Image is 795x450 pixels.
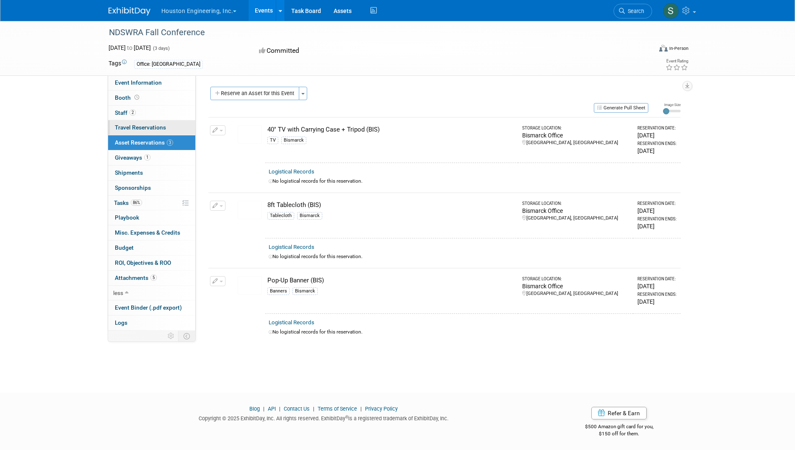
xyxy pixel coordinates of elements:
div: 8ft Tablecloth (BIS) [267,201,515,209]
div: Storage Location: [522,276,630,282]
span: ROI, Objectives & ROO [115,259,171,266]
div: 40" TV with Carrying Case + Tripod (BIS) [267,125,515,134]
span: to [126,44,134,51]
span: 1 [144,154,150,160]
div: [DATE] [637,282,677,290]
span: Search [625,8,644,14]
a: Logistical Records [269,319,314,326]
a: Budget [108,241,195,255]
div: Copyright © 2025 ExhibitDay, Inc. All rights reserved. ExhibitDay is a registered trademark of Ex... [109,413,539,422]
img: View Images [238,201,262,219]
a: Contact Us [284,406,310,412]
div: In-Person [669,45,689,52]
a: Refer & Earn [591,407,647,419]
span: Booth not reserved yet [133,94,141,101]
div: Committed [256,44,442,58]
a: Playbook [108,210,195,225]
div: Reservation Ends: [637,216,677,222]
div: Bismarck Office [522,282,630,290]
div: Banners [267,287,290,295]
div: Bismarck Office [522,207,630,215]
div: Bismarck Office [522,131,630,140]
sup: ® [345,415,348,419]
a: less [108,286,195,300]
td: Toggle Event Tabs [178,331,195,341]
div: Reservation Date: [637,125,677,131]
span: Misc. Expenses & Credits [115,229,180,236]
div: Image Size [663,102,681,107]
a: Attachments5 [108,271,195,285]
span: Asset Reservations [115,139,173,146]
td: Personalize Event Tab Strip [164,331,179,341]
div: Reservation Date: [637,201,677,207]
a: Shipments [108,166,195,180]
span: Playbook [115,214,139,221]
img: View Images [238,125,262,144]
div: Tablecloth [267,212,294,220]
span: Shipments [115,169,143,176]
img: Shawn Mistelski [663,3,679,19]
div: Reservation Ends: [637,292,677,297]
div: Bismarck [281,137,306,144]
div: Bismarck [293,287,318,295]
span: | [261,406,267,412]
div: Storage Location: [522,201,630,207]
a: Blog [249,406,260,412]
span: (3 days) [152,46,170,51]
span: Event Information [115,79,162,86]
a: Logs [108,316,195,330]
div: [DATE] [637,207,677,215]
div: TV [267,137,278,144]
div: [GEOGRAPHIC_DATA], [GEOGRAPHIC_DATA] [522,290,630,297]
span: less [113,290,123,296]
div: $500 Amazon gift card for you, [552,418,687,437]
a: Misc. Expenses & Credits [108,225,195,240]
a: Terms of Service [318,406,357,412]
a: Logistical Records [269,168,314,175]
a: Search [614,4,652,18]
span: Giveaways [115,154,150,161]
span: Budget [115,244,134,251]
img: View Images [238,276,262,295]
div: [GEOGRAPHIC_DATA], [GEOGRAPHIC_DATA] [522,215,630,222]
div: Event Rating [666,59,688,63]
button: Generate Pull Sheet [594,103,648,113]
img: ExhibitDay [109,7,150,16]
div: Pop-Up Banner (BIS) [267,276,515,285]
span: 5 [150,274,157,281]
div: [DATE] [637,147,677,155]
div: No logistical records for this reservation. [269,328,677,336]
a: Event Information [108,75,195,90]
button: Reserve an Asset for this Event [210,87,299,100]
div: No logistical records for this reservation. [269,253,677,260]
a: Logistical Records [269,244,314,250]
div: Event Format [603,44,689,56]
span: Travel Reservations [115,124,166,131]
span: Logs [115,319,127,326]
div: $150 off for them. [552,430,687,437]
div: Reservation Date: [637,276,677,282]
div: [DATE] [637,297,677,306]
a: Sponsorships [108,181,195,195]
a: Asset Reservations3 [108,135,195,150]
span: Booth [115,94,141,101]
span: Staff [115,109,136,116]
div: [GEOGRAPHIC_DATA], [GEOGRAPHIC_DATA] [522,140,630,146]
a: Giveaways1 [108,150,195,165]
a: ROI, Objectives & ROO [108,256,195,270]
a: Privacy Policy [365,406,398,412]
span: 86% [131,199,142,206]
td: Tags [109,59,127,69]
img: Format-Inperson.png [659,45,668,52]
div: Storage Location: [522,125,630,131]
a: API [268,406,276,412]
div: Reservation Ends: [637,141,677,147]
div: No logistical records for this reservation. [269,178,677,185]
div: Bismarck [297,212,322,220]
a: Booth [108,91,195,105]
div: [DATE] [637,131,677,140]
div: [DATE] [637,222,677,230]
div: NDSWRA Fall Conference [106,25,640,40]
span: | [358,406,364,412]
a: Tasks86% [108,196,195,210]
